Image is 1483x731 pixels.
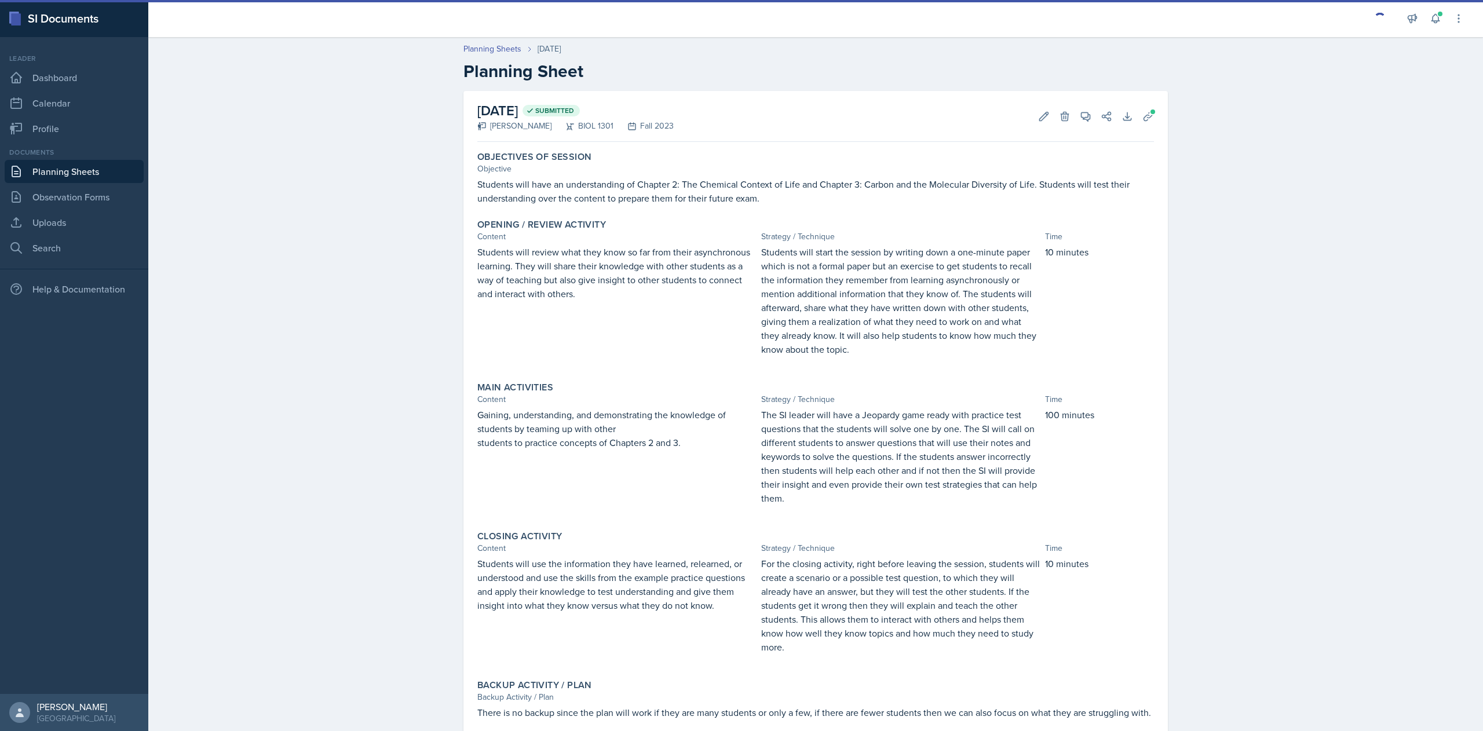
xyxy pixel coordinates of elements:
[477,219,606,231] label: Opening / Review Activity
[477,382,553,393] label: Main Activities
[5,211,144,234] a: Uploads
[477,177,1154,205] p: Students will have an understanding of Chapter 2: The Chemical Context of Life and Chapter 3: Car...
[477,679,592,691] label: Backup Activity / Plan
[5,53,144,64] div: Leader
[477,531,562,542] label: Closing Activity
[613,120,674,132] div: Fall 2023
[477,163,1154,175] div: Objective
[5,236,144,259] a: Search
[477,408,757,436] p: Gaining, understanding, and demonstrating the knowledge of students by teaming up with other
[5,277,144,301] div: Help & Documentation
[477,393,757,405] div: Content
[477,245,757,301] p: Students will review what they know so far from their asynchronous learning. They will share thei...
[477,691,1154,703] div: Backup Activity / Plan
[463,61,1168,82] h2: Planning Sheet
[1045,542,1154,554] div: Time
[1045,231,1154,243] div: Time
[1045,408,1154,422] p: 100 minutes
[463,43,521,55] a: Planning Sheets
[5,66,144,89] a: Dashboard
[761,408,1040,505] p: The SI leader will have a Jeopardy game ready with practice test questions that the students will...
[1045,557,1154,571] p: 10 minutes
[538,43,561,55] div: [DATE]
[761,542,1040,554] div: Strategy / Technique
[477,557,757,612] p: Students will use the information they have learned, relearned, or understood and use the skills ...
[761,393,1040,405] div: Strategy / Technique
[477,151,591,163] label: Objectives of Session
[761,557,1040,654] p: For the closing activity, right before leaving the session, students will create a scenario or a ...
[1045,245,1154,259] p: 10 minutes
[5,160,144,183] a: Planning Sheets
[535,106,574,115] span: Submitted
[761,231,1040,243] div: Strategy / Technique
[1045,393,1154,405] div: Time
[477,542,757,554] div: Content
[37,701,115,712] div: [PERSON_NAME]
[5,117,144,140] a: Profile
[477,120,551,132] div: [PERSON_NAME]
[5,147,144,158] div: Documents
[37,712,115,724] div: [GEOGRAPHIC_DATA]
[477,706,1154,719] p: There is no backup since the plan will work if they are many students or only a few, if there are...
[5,185,144,209] a: Observation Forms
[551,120,613,132] div: BIOL 1301
[761,245,1040,356] p: Students will start the session by writing down a one-minute paper which is not a formal paper bu...
[477,436,757,449] p: students to practice concepts of Chapters 2 and 3.
[5,92,144,115] a: Calendar
[477,231,757,243] div: Content
[477,100,674,121] h2: [DATE]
